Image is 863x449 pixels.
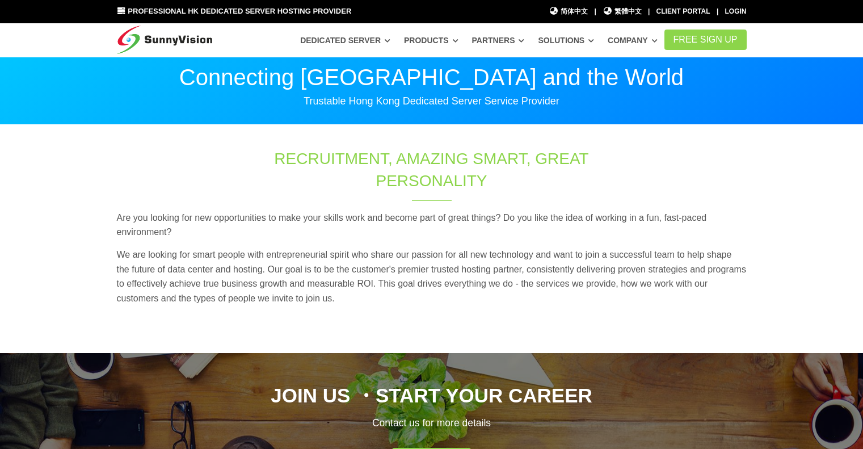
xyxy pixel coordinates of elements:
[300,30,390,51] a: Dedicated Server
[549,6,588,17] a: 简体中文
[608,30,658,51] a: Company
[538,30,594,51] a: Solutions
[717,6,718,17] li: |
[117,94,747,108] p: Trustable Hong Kong Dedicated Server Service Provider
[594,6,596,17] li: |
[117,247,747,305] p: We are looking for smart people with entrepreneurial spirit who share our passion for all new tec...
[603,6,642,17] a: 繁體中文
[117,381,747,409] h2: Join Us ・Start Your Career
[725,7,747,15] a: Login
[656,7,710,15] a: Client Portal
[117,415,747,431] p: Contact us for more details
[472,30,525,51] a: Partners
[128,7,351,15] span: Professional HK Dedicated Server Hosting Provider
[117,211,747,240] p: Are you looking for new opportunities to make your skills work and become part of great things? D...
[117,66,747,89] p: Connecting [GEOGRAPHIC_DATA] and the World
[243,148,621,192] h1: Recruitment, Amazing Smart, Great Personality
[664,30,747,50] a: FREE Sign Up
[404,30,458,51] a: Products
[648,6,650,17] li: |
